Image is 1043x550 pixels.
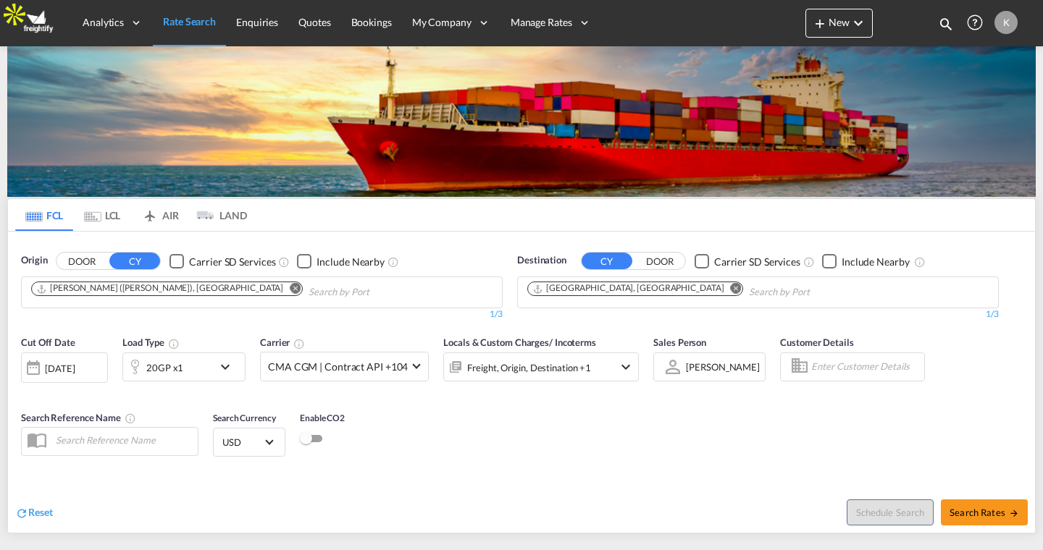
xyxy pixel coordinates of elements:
[189,199,247,231] md-tab-item: LAND
[914,256,926,268] md-icon: Unchecked: Ignores neighbouring ports when fetching rates.Checked : Includes neighbouring ports w...
[122,337,180,348] span: Load Type
[169,253,275,268] md-checkbox: Checkbox No Ink
[21,253,47,268] span: Origin
[21,352,108,383] div: [DATE]
[714,255,800,269] div: Carrier SD Services
[222,436,263,449] span: USD
[21,308,503,321] div: 1/3
[29,277,452,304] md-chips-wrap: Chips container. Use arrow keys to select chips.
[297,253,385,268] md-checkbox: Checkbox No Ink
[36,282,286,295] div: Press delete to remove this chip.
[122,352,246,381] div: 20GP x1icon-chevron-down
[28,506,53,518] span: Reset
[260,337,305,348] span: Carrier
[803,256,815,268] md-icon: Unchecked: Search for CY (Container Yard) services for all selected carriers.Checked : Search for...
[822,253,910,268] md-checkbox: Checkbox No Ink
[36,282,283,295] div: Jawaharlal Nehru (Nhava Sheva), INNSA
[21,337,75,348] span: Cut Off Date
[45,362,75,375] div: [DATE]
[549,337,596,348] span: / Incoterms
[721,282,742,297] button: Remove
[811,356,920,378] input: Enter Customer Details
[221,431,277,452] md-select: Select Currency: $ USDUnited States Dollar
[15,507,28,520] md-icon: icon-refresh
[73,199,131,231] md-tab-item: LCL
[146,357,183,378] div: 20GP x1
[278,256,290,268] md-icon: Unchecked: Search for CY (Container Yard) services for all selected carriers.Checked : Search for...
[532,282,726,295] div: Press delete to remove this chip.
[141,207,159,218] md-icon: icon-airplane
[293,338,305,350] md-icon: The selected Trucker/Carrierwill be displayed in the rate results If the rates are from another f...
[749,281,887,304] input: Chips input.
[131,199,189,231] md-tab-item: AIR
[653,337,706,348] span: Sales Person
[443,337,596,348] span: Locals & Custom Charges
[634,253,685,270] button: DOOR
[695,253,800,268] md-checkbox: Checkbox No Ink
[686,361,760,373] div: [PERSON_NAME]
[280,282,302,297] button: Remove
[7,46,1036,197] img: LCL+%26+FCL+BACKGROUND.png
[168,338,180,350] md-icon: icon-information-outline
[950,507,1019,518] span: Search Rates
[21,412,136,423] span: Search Reference Name
[213,412,276,423] span: Search Currency
[467,357,591,378] div: Freight Origin Destination Factory Stuffing
[684,356,761,377] md-select: Sales Person: Kirk Aranha
[125,412,136,424] md-icon: Your search will be saved by the below given name
[309,281,446,304] input: Chips input.
[15,199,73,231] md-tab-item: FCL
[15,505,53,521] div: icon-refreshReset
[1009,508,1019,518] md-icon: icon-arrow-right
[517,253,566,268] span: Destination
[532,282,724,295] div: Hamburg, DEHAM
[189,255,275,269] div: Carrier SD Services
[109,253,160,269] button: CY
[847,499,934,525] button: Note: By default Schedule search will only considerorigin ports, destination ports and cut off da...
[780,337,853,348] span: Customer Details
[21,381,32,400] md-datepicker: Select
[15,199,247,231] md-pagination-wrapper: Use the left and right arrow keys to navigate between tabs
[388,256,399,268] md-icon: Unchecked: Ignores neighbouring ports when fetching rates.Checked : Includes neighbouring ports w...
[517,308,999,321] div: 1/3
[300,412,345,423] span: Enable CO2
[582,253,632,269] button: CY
[443,352,639,381] div: Freight Origin Destination Factory Stuffingicon-chevron-down
[525,277,892,304] md-chips-wrap: Chips container. Use arrow keys to select chips.
[941,499,1028,525] button: Search Ratesicon-arrow-right
[49,429,198,451] input: Search Reference Name
[8,232,1035,532] div: OriginDOOR CY Checkbox No InkUnchecked: Search for CY (Container Yard) services for all selected ...
[56,253,107,270] button: DOOR
[268,360,408,374] span: CMA CGM | Contract API +104
[617,358,634,376] md-icon: icon-chevron-down
[317,255,385,269] div: Include Nearby
[217,358,241,376] md-icon: icon-chevron-down
[842,255,910,269] div: Include Nearby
